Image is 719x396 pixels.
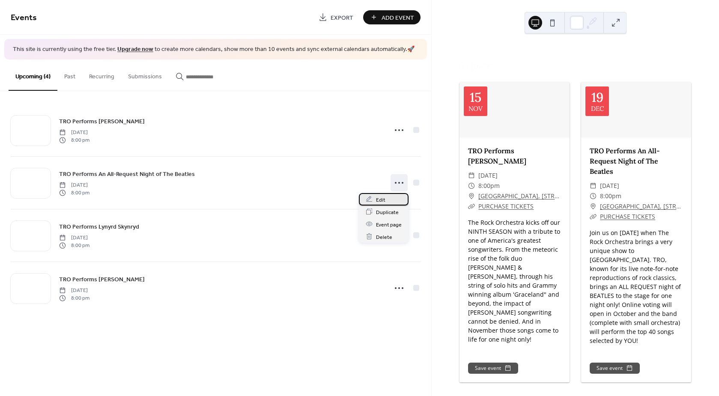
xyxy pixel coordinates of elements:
span: This site is currently using the free tier. to create more calendars, show more than 10 events an... [13,45,415,54]
button: Recurring [82,60,121,90]
div: ​ [468,181,475,191]
div: Nov [468,105,483,112]
button: Past [57,60,82,90]
span: [DATE] [59,181,90,189]
span: TRO Performs An All-Request Night of The Beatles [59,170,195,179]
span: [DATE] [59,286,90,294]
a: [GEOGRAPHIC_DATA], [STREET_ADDRESS] [478,191,561,201]
a: TRO Performs An All-Request Night of The Beatles [590,146,660,176]
div: ​ [468,170,475,181]
span: Delete [376,232,392,241]
div: ​ [590,191,597,201]
a: TRO Performs [PERSON_NAME] [59,274,145,284]
div: Join us on [DATE] when The Rock Orchestra brings a very unique show to [GEOGRAPHIC_DATA]. TRO, kn... [581,228,691,345]
a: TRO Performs Lynyrd Skynryd [59,222,139,232]
button: Upcoming (4) [9,60,57,91]
div: ​ [590,181,597,191]
span: Event page [376,220,402,229]
div: 19 [591,91,603,104]
button: Add Event [363,10,421,24]
span: 8:00pm [478,181,500,191]
a: PURCHASE TICKETS [478,202,534,210]
span: Duplicate [376,208,399,217]
span: 8:00 pm [59,295,90,302]
span: [DATE] [478,170,498,181]
div: Upcoming events [453,46,698,56]
span: TRO Performs [PERSON_NAME] [59,117,145,126]
span: Events [11,9,37,26]
div: 15 [470,91,481,104]
a: [GEOGRAPHIC_DATA], [STREET_ADDRESS] [600,201,683,211]
button: Submissions [121,60,169,90]
span: 8:00 pm [59,189,90,197]
a: PURCHASE TICKETS [600,212,655,220]
a: Upgrade now [117,44,153,55]
div: ​ [468,201,475,211]
div: ​ [590,201,597,211]
span: Export [331,13,353,22]
div: ​ [590,211,597,222]
span: Edit [376,195,385,204]
span: 8:00 pm [59,137,90,144]
span: 8:00 pm [59,242,90,250]
div: The Rock Orchestra kicks off our NINTH SEASON with a tribute to one of America's greatest songwri... [459,218,570,344]
span: 8:00pm [600,191,621,201]
a: TRO Performs An All-Request Night of The Beatles [59,169,195,179]
span: Add Event [382,13,414,22]
div: Dec [591,105,604,112]
span: [DATE] [59,234,90,241]
span: [DATE] [59,128,90,136]
a: TRO Performs [PERSON_NAME] [468,146,526,165]
button: Save event [468,363,518,374]
span: TRO Performs Lynyrd Skynryd [59,222,139,231]
button: Save event [590,363,640,374]
span: [DATE] [600,181,619,191]
a: TRO Performs [PERSON_NAME] [59,116,145,126]
a: Export [312,10,360,24]
div: ​ [468,191,475,201]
